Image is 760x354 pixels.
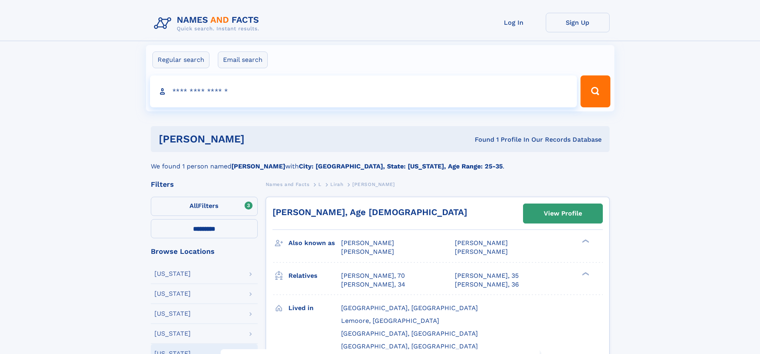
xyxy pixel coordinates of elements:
[544,204,582,223] div: View Profile
[318,182,322,187] span: L
[154,271,191,277] div: [US_STATE]
[341,342,478,350] span: [GEOGRAPHIC_DATA], [GEOGRAPHIC_DATA]
[151,152,610,171] div: We found 1 person named with .
[288,269,341,283] h3: Relatives
[341,317,439,324] span: Lemoore, [GEOGRAPHIC_DATA]
[455,271,519,280] a: [PERSON_NAME], 35
[151,197,258,216] label: Filters
[151,248,258,255] div: Browse Locations
[482,13,546,32] a: Log In
[341,304,478,312] span: [GEOGRAPHIC_DATA], [GEOGRAPHIC_DATA]
[455,239,508,247] span: [PERSON_NAME]
[154,291,191,297] div: [US_STATE]
[266,179,310,189] a: Names and Facts
[580,271,590,276] div: ❯
[154,310,191,317] div: [US_STATE]
[288,236,341,250] h3: Also known as
[352,182,395,187] span: [PERSON_NAME]
[190,202,198,210] span: All
[546,13,610,32] a: Sign Up
[359,135,602,144] div: Found 1 Profile In Our Records Database
[341,271,405,280] a: [PERSON_NAME], 70
[523,204,602,223] a: View Profile
[318,179,322,189] a: L
[151,13,266,34] img: Logo Names and Facts
[159,134,360,144] h1: [PERSON_NAME]
[272,207,467,217] a: [PERSON_NAME], Age [DEMOGRAPHIC_DATA]
[341,330,478,337] span: [GEOGRAPHIC_DATA], [GEOGRAPHIC_DATA]
[580,239,590,244] div: ❯
[299,162,503,170] b: City: [GEOGRAPHIC_DATA], State: [US_STATE], Age Range: 25-35
[341,248,394,255] span: [PERSON_NAME]
[150,75,577,107] input: search input
[580,75,610,107] button: Search Button
[341,280,405,289] a: [PERSON_NAME], 34
[330,179,343,189] a: Lirah
[151,181,258,188] div: Filters
[330,182,343,187] span: Lirah
[455,280,519,289] a: [PERSON_NAME], 36
[231,162,285,170] b: [PERSON_NAME]
[154,330,191,337] div: [US_STATE]
[218,51,268,68] label: Email search
[341,239,394,247] span: [PERSON_NAME]
[455,248,508,255] span: [PERSON_NAME]
[152,51,209,68] label: Regular search
[288,301,341,315] h3: Lived in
